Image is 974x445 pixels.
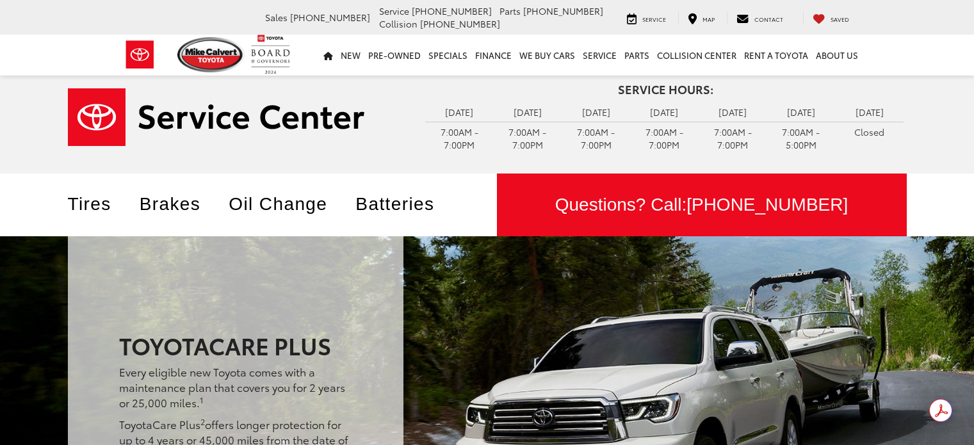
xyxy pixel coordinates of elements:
[835,122,904,142] td: Closed
[699,102,767,122] td: [DATE]
[200,416,205,427] sup: 2
[497,174,907,236] a: Questions? Call:[PHONE_NUMBER]
[355,194,453,214] a: Batteries
[379,4,409,17] span: Service
[412,4,492,17] span: [PHONE_NUMBER]
[425,122,494,154] td: 7:00AM - 7:00PM
[515,35,579,76] a: WE BUY CARS
[364,35,425,76] a: Pre-Owned
[425,83,907,96] h4: Service Hours:
[686,195,848,214] span: [PHONE_NUMBER]
[835,102,904,122] td: [DATE]
[562,102,630,122] td: [DATE]
[116,34,164,76] img: Toyota
[425,102,494,122] td: [DATE]
[499,4,521,17] span: Parts
[200,394,204,405] sup: 1
[812,35,862,76] a: About Us
[68,194,131,214] a: Tires
[653,35,740,76] a: Collision Center
[177,37,245,72] img: Mike Calvert Toyota
[320,35,337,76] a: Home
[678,12,724,24] a: Map
[119,364,352,410] p: Every eligible new Toyota comes with a maintenance plan that covers you for 2 years or 25,000 miles.
[265,11,288,24] span: Sales
[740,35,812,76] a: Rent a Toyota
[767,102,836,122] td: [DATE]
[229,194,346,214] a: Oil Change
[119,332,352,358] h1: ToyotaCare Plus
[642,15,666,23] span: Service
[68,88,364,146] img: Service Center | Mike Calvert Toyota in Houston TX
[68,88,406,146] a: Service Center | Mike Calvert Toyota in Houston TX
[803,12,859,24] a: My Saved Vehicles
[630,122,699,154] td: 7:00AM - 7:00PM
[425,35,471,76] a: Specials
[699,122,767,154] td: 7:00AM - 7:00PM
[630,102,699,122] td: [DATE]
[497,174,907,236] div: Questions? Call:
[767,122,836,154] td: 7:00AM - 5:00PM
[420,17,500,30] span: [PHONE_NUMBER]
[290,11,370,24] span: [PHONE_NUMBER]
[494,122,562,154] td: 7:00AM - 7:00PM
[523,4,603,17] span: [PHONE_NUMBER]
[471,35,515,76] a: Finance
[562,122,630,154] td: 7:00AM - 7:00PM
[754,15,783,23] span: Contact
[494,102,562,122] td: [DATE]
[140,194,220,214] a: Brakes
[579,35,621,76] a: Service
[621,35,653,76] a: Parts
[727,12,793,24] a: Contact
[337,35,364,76] a: New
[617,12,676,24] a: Service
[831,15,849,23] span: Saved
[702,15,715,23] span: Map
[379,17,418,30] span: Collision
